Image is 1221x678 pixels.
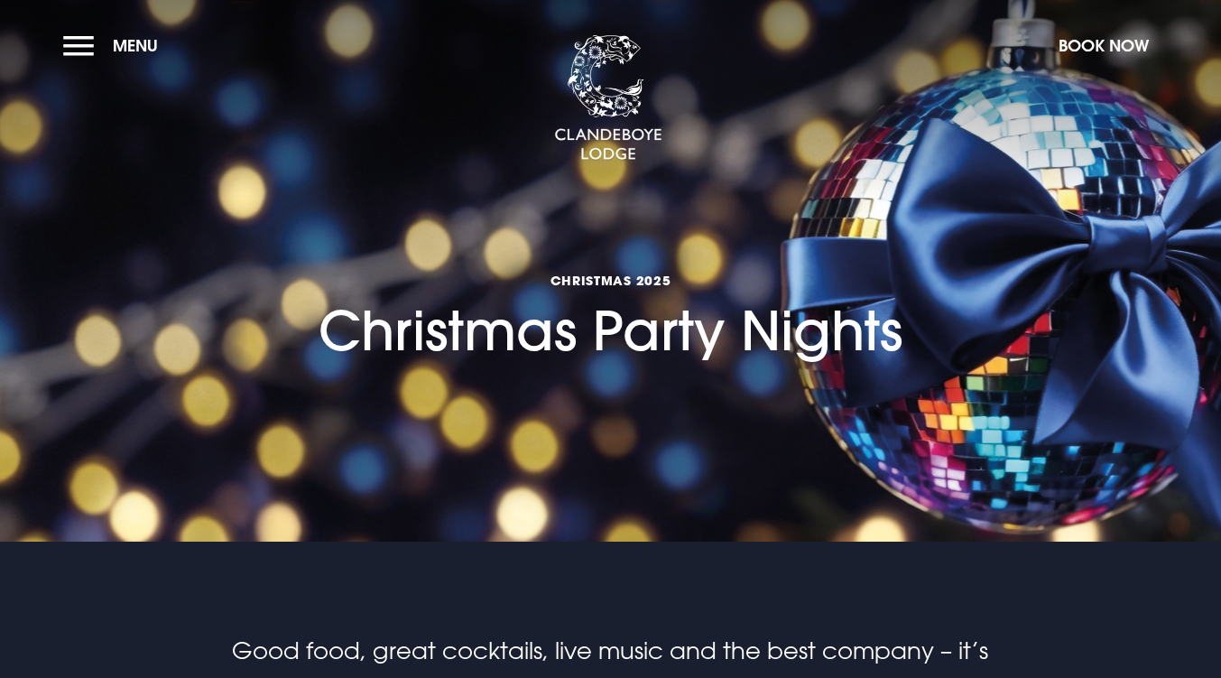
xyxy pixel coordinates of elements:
h1: Christmas Party Nights [319,188,902,363]
img: Clandeboye Lodge [554,35,662,162]
span: Menu [113,35,158,56]
button: Menu [63,26,167,65]
span: Christmas 2025 [319,272,902,289]
button: Book Now [1050,26,1158,65]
